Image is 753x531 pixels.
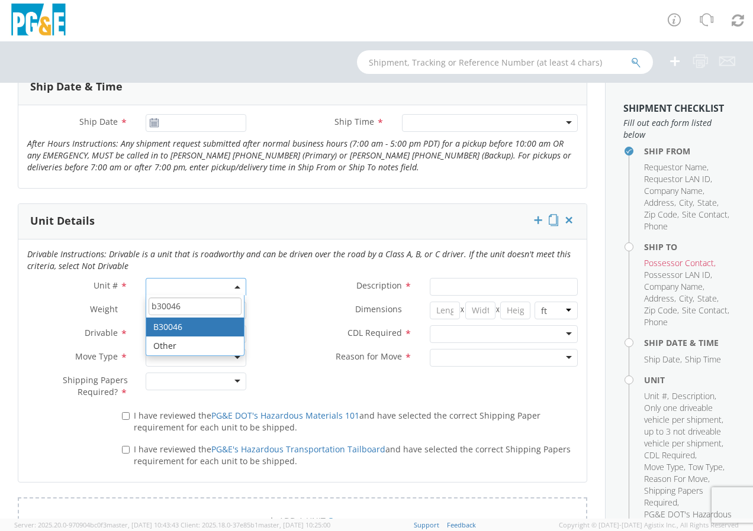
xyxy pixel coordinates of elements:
span: Site Contact [682,305,728,316]
li: , [644,461,686,473]
a: PG&E's Hazardous Transportation Tailboard [211,443,385,455]
img: pge-logo-06675f144f4cfa6a6814.png [9,4,68,38]
h3: Unit Details [30,215,95,227]
li: , [644,485,732,509]
li: , [644,449,697,461]
li: , [679,197,694,209]
span: City [679,293,693,304]
span: Dimensions [355,303,402,315]
li: Other [146,336,244,355]
span: Ship Time [334,116,374,127]
li: , [644,354,682,365]
span: X [460,302,465,319]
span: Address [644,197,674,208]
li: , [682,209,729,221]
li: , [644,402,732,449]
li: , [682,305,729,316]
li: , [644,390,669,402]
span: master, [DATE] 10:43:43 [107,520,179,529]
input: Height [500,302,530,319]
li: , [697,293,719,305]
span: Description [672,390,715,402]
span: Ship Date [644,354,680,365]
span: I have reviewed the and have selected the correct Shipping Papers requirement for each unit to be... [134,443,571,467]
li: , [644,473,710,485]
i: Drivable Instructions: Drivable is a unit that is roadworthy and can be driven over the road by a... [27,248,571,271]
span: Only one driveable vehicle per shipment, up to 3 not driveable vehicle per shipment [644,402,723,449]
span: Description [356,280,402,291]
li: , [644,305,679,316]
li: , [679,293,694,305]
li: , [644,269,712,281]
span: Site Contact [682,209,728,220]
span: CDL Required [644,449,695,461]
li: , [644,185,704,197]
li: , [644,197,676,209]
span: Shipping Papers Required? [63,374,128,397]
h4: Ship To [644,242,735,251]
span: Reason For Move [644,473,708,484]
span: Phone [644,221,668,232]
span: Possessor Contact [644,257,714,268]
li: , [688,461,725,473]
span: Company Name [644,185,703,196]
li: B30046 [146,318,244,336]
li: , [644,173,712,185]
li: , [644,257,716,269]
input: Shipment, Tracking or Reference Number (at least 4 chars) [357,50,653,74]
span: Shipping Papers Required [644,485,703,508]
span: Drivable [85,327,118,338]
li: , [672,390,716,402]
span: X [495,302,501,319]
li: , [644,281,704,293]
a: Support [414,520,439,529]
span: Move Type [644,461,684,472]
span: Move Type [75,351,118,362]
span: Company Name [644,281,703,292]
li: , [644,209,679,221]
h4: Ship Date & Time [644,338,735,347]
span: Zip Code [644,209,677,220]
span: Requestor LAN ID [644,173,710,184]
span: State [697,293,717,304]
i: After Hours Instructions: Any shipment request submitted after normal business hours (7:00 am - 5... [27,138,571,173]
span: City [679,197,693,208]
input: Length [430,302,460,319]
h4: Unit [644,375,735,384]
span: Weight [90,303,118,315]
span: State [697,197,717,208]
a: Feedback [447,520,476,529]
span: Address [644,293,674,304]
li: , [644,293,676,305]
input: I have reviewed thePG&E DOT's Hazardous Materials 101and have selected the correct Shipping Paper... [122,412,130,420]
a: PG&E DOT's Hazardous Materials 101 [211,410,359,421]
span: I have reviewed the and have selected the correct Shipping Paper requirement for each unit to be ... [134,410,540,433]
strong: Shipment Checklist [623,102,724,115]
span: Reason for Move [336,351,402,362]
li: , [697,197,719,209]
h3: Ship Date & Time [30,81,123,93]
span: master, [DATE] 10:25:00 [258,520,330,529]
span: Tow Type [688,461,723,472]
span: Zip Code [644,305,677,316]
input: Width [465,302,495,319]
span: Requestor Name [644,161,707,173]
span: Unit # [644,390,667,402]
span: Ship Time [685,354,721,365]
span: Phone [644,316,668,328]
li: , [644,161,709,173]
input: I have reviewed thePG&E's Hazardous Transportation Tailboardand have selected the correct Shippin... [122,446,130,454]
span: Possessor LAN ID [644,269,710,280]
span: Client: 2025.18.0-37e85b1 [181,520,330,529]
span: CDL Required [347,327,402,338]
span: Ship Date [79,116,118,127]
span: Unit # [94,280,118,291]
h4: Ship From [644,147,735,156]
span: Fill out each form listed below [623,117,735,141]
span: Copyright © [DATE]-[DATE] Agistix Inc., All Rights Reserved [559,520,739,530]
span: Server: 2025.20.0-970904bc0f3 [14,520,179,529]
